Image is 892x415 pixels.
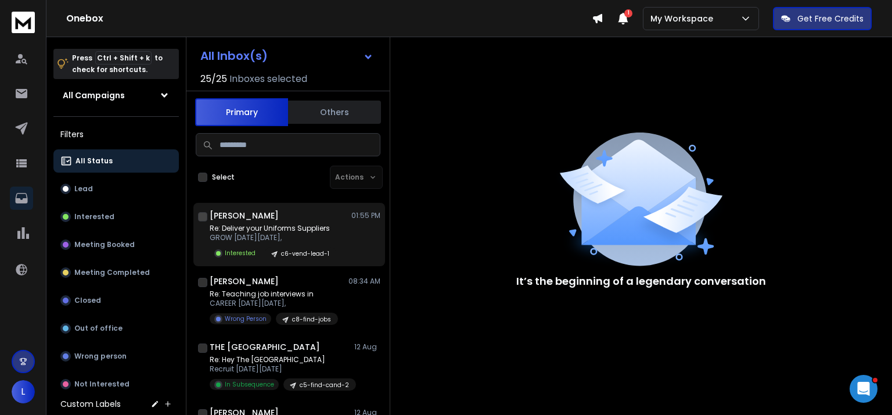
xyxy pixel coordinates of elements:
p: Press to check for shortcuts. [72,52,163,76]
p: All Status [75,156,113,166]
h1: Onebox [66,12,592,26]
p: c5-find-cand-2 [300,381,349,389]
button: Lead [53,177,179,201]
h3: Inboxes selected [229,72,307,86]
button: Meeting Booked [53,233,179,256]
span: 1 [624,9,632,17]
button: Out of office [53,317,179,340]
h1: All Inbox(s) [200,50,268,62]
p: c8-find-jobs [292,315,331,324]
p: CAREER [DATE][DATE], [210,299,338,308]
p: Re: Deliver your Uniforms Suppliers [210,224,336,233]
h3: Filters [53,126,179,142]
button: L [12,380,35,403]
button: All Campaigns [53,84,179,107]
label: Select [212,173,235,182]
p: In Subsequence [225,380,274,389]
p: Lead [74,184,93,194]
p: My Workspace [650,13,718,24]
p: It’s the beginning of a legendary conversation [516,273,766,289]
p: Not Interested [74,380,130,389]
button: Meeting Completed [53,261,179,284]
button: Closed [53,289,179,312]
p: 12 Aug [354,342,380,352]
h1: [PERSON_NAME] [210,276,279,287]
button: All Status [53,149,179,173]
p: Meeting Completed [74,268,150,277]
p: Meeting Booked [74,240,135,249]
p: Recruit [DATE][DATE] [210,364,349,374]
button: Interested [53,205,179,228]
p: Interested [74,212,114,221]
h1: All Campaigns [63,90,125,101]
p: Wrong person [74,352,127,361]
button: Wrong person [53,345,179,368]
p: 01:55 PM [351,211,380,220]
p: Get Free Credits [797,13,864,24]
h3: Custom Labels [60,398,121,410]
p: Interested [225,249,256,257]
p: Out of office [74,324,123,333]
p: GROW [DATE][DATE], [210,233,336,242]
p: c6-vend-lead-1 [281,249,329,258]
button: Not Interested [53,373,179,396]
p: Wrong Person [225,314,267,323]
img: logo [12,12,35,33]
button: Get Free Credits [773,7,872,30]
p: 08:34 AM [348,277,380,286]
p: Closed [74,296,101,305]
span: 25 / 25 [200,72,227,86]
button: Primary [195,98,288,126]
span: Ctrl + Shift + k [95,51,152,65]
button: All Inbox(s) [191,44,383,67]
h1: [PERSON_NAME] [210,210,279,221]
iframe: Intercom live chat [850,375,877,403]
p: Re: Hey The [GEOGRAPHIC_DATA] [210,355,349,364]
p: Re: Teaching job interviews in [210,289,338,299]
button: Others [288,99,381,125]
h1: THE [GEOGRAPHIC_DATA] [210,341,320,353]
